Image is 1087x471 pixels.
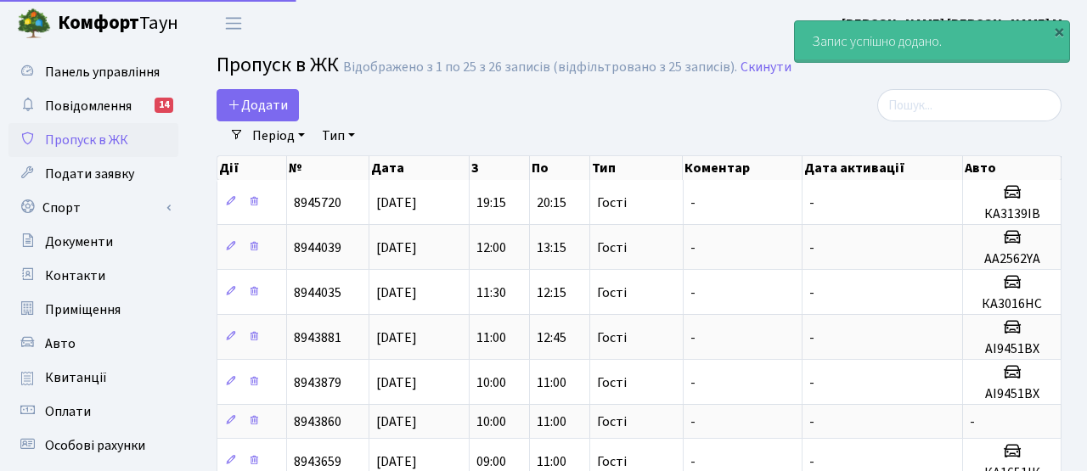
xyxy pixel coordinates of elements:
[228,96,288,115] span: Додати
[294,452,341,471] span: 8943659
[45,233,113,251] span: Документи
[842,14,1067,34] a: [PERSON_NAME] [PERSON_NAME] М.
[376,452,417,471] span: [DATE]
[597,196,627,210] span: Гості
[17,7,51,41] img: logo.png
[45,300,121,319] span: Приміщення
[530,156,590,180] th: По
[597,241,627,255] span: Гості
[45,334,76,353] span: Авто
[537,452,566,471] span: 11:00
[294,328,341,347] span: 8943881
[287,156,369,180] th: №
[809,283,814,302] span: -
[470,156,530,180] th: З
[877,89,1062,121] input: Пошук...
[217,50,339,80] span: Пропуск в ЖК
[58,9,139,36] b: Комфорт
[8,361,178,395] a: Квитанції
[45,368,107,387] span: Квитанції
[537,412,566,431] span: 11:00
[8,327,178,361] a: Авто
[45,436,145,455] span: Особові рахунки
[970,296,1054,312] h5: КА3016НС
[809,373,814,392] span: -
[741,59,791,76] a: Скинути
[597,415,627,429] span: Гості
[476,238,506,257] span: 12:00
[8,395,178,429] a: Оплати
[970,412,975,431] span: -
[970,251,1054,267] h5: АА2562YА
[45,97,132,115] span: Повідомлення
[963,156,1062,180] th: Авто
[597,455,627,468] span: Гості
[8,191,178,225] a: Спорт
[8,123,178,157] a: Пропуск в ЖК
[537,193,566,212] span: 20:15
[597,331,627,345] span: Гості
[690,193,696,212] span: -
[690,412,696,431] span: -
[8,293,178,327] a: Приміщення
[690,238,696,257] span: -
[683,156,803,180] th: Коментар
[212,9,255,37] button: Переключити навігацію
[376,412,417,431] span: [DATE]
[809,193,814,212] span: -
[809,412,814,431] span: -
[690,373,696,392] span: -
[597,286,627,300] span: Гості
[45,266,105,285] span: Контакти
[1050,23,1067,40] div: ×
[8,225,178,259] a: Документи
[8,55,178,89] a: Панель управління
[690,328,696,347] span: -
[690,452,696,471] span: -
[537,238,566,257] span: 13:15
[476,373,506,392] span: 10:00
[476,452,506,471] span: 09:00
[809,238,814,257] span: -
[795,21,1069,62] div: Запис успішно додано.
[294,373,341,392] span: 8943879
[294,193,341,212] span: 8945720
[537,283,566,302] span: 12:15
[970,386,1054,402] h5: АІ9451ВХ
[45,131,128,149] span: Пропуск в ЖК
[45,63,160,81] span: Панель управління
[8,429,178,463] a: Особові рахунки
[369,156,470,180] th: Дата
[343,59,737,76] div: Відображено з 1 по 25 з 26 записів (відфільтровано з 25 записів).
[809,452,814,471] span: -
[58,9,178,38] span: Таун
[315,121,362,150] a: Тип
[294,412,341,431] span: 8943860
[376,238,417,257] span: [DATE]
[217,156,287,180] th: Дії
[294,283,341,302] span: 8944035
[376,193,417,212] span: [DATE]
[217,89,299,121] a: Додати
[537,373,566,392] span: 11:00
[590,156,684,180] th: Тип
[476,193,506,212] span: 19:15
[155,98,173,113] div: 14
[476,328,506,347] span: 11:00
[376,283,417,302] span: [DATE]
[970,341,1054,357] h5: АІ9451ВХ
[842,14,1067,33] b: [PERSON_NAME] [PERSON_NAME] М.
[690,283,696,302] span: -
[476,283,506,302] span: 11:30
[597,376,627,390] span: Гості
[8,89,178,123] a: Повідомлення14
[476,412,506,431] span: 10:00
[376,328,417,347] span: [DATE]
[8,157,178,191] a: Подати заявку
[376,373,417,392] span: [DATE]
[803,156,963,180] th: Дата активації
[294,238,341,257] span: 8944039
[8,259,178,293] a: Контакти
[537,328,566,347] span: 12:45
[245,121,312,150] a: Період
